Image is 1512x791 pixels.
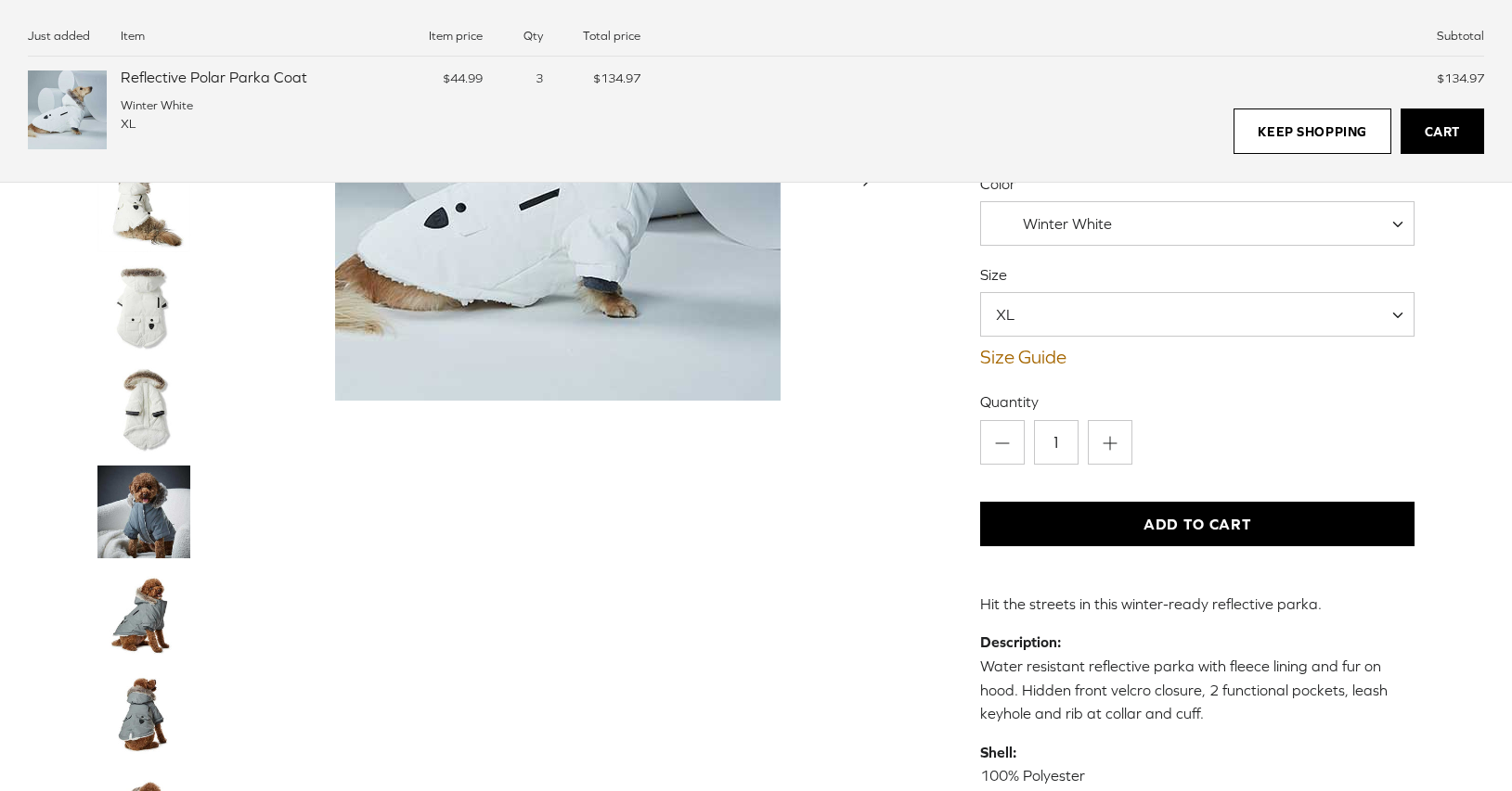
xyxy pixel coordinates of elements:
a: Thumbnail Link [97,159,190,252]
span: $134.97 [593,71,640,85]
a: Thumbnail Link [97,568,190,660]
span: Winter White [981,214,1149,234]
a: Thumbnail Link [97,262,190,354]
span: XL [121,117,136,131]
a: Thumbnail Link [97,466,190,558]
label: Quantity [980,391,1415,412]
span: XL [980,292,1415,337]
a: Keep Shopping [1234,108,1390,155]
div: Item price [394,28,483,45]
a: Cart [1401,108,1484,155]
span: $44.99 [443,71,483,85]
span: Winter White [121,98,193,112]
span: $134.97 [1437,71,1484,85]
p: Hit the streets in this winter-ready reflective parka. [980,593,1415,617]
span: 3 [536,71,543,85]
div: Just added [28,28,107,45]
a: Thumbnail Link [97,670,190,762]
a: Thumbnail Link [97,364,190,456]
strong: Shell: [980,744,1016,760]
div: Item [121,28,381,45]
input: Quantity [1034,420,1079,465]
div: Qty [497,28,543,45]
label: Size [980,264,1415,285]
label: Color [980,173,1415,194]
button: Add to Cart [980,502,1415,546]
p: 100% Polyester [980,741,1415,788]
img: Reflective Polar Parka Coat [28,70,107,149]
a: Size Guide [980,346,1415,368]
span: Winter White [980,201,1415,246]
span: Winter White [1023,215,1112,232]
div: Reflective Polar Parka Coat [121,67,381,87]
span: XL [981,304,1052,325]
p: Water resistant reflective parka with fleece lining and fur on hood. Hidden front velcro closure,... [980,631,1415,725]
div: Total price [557,28,640,45]
strong: Description: [980,633,1061,650]
div: Subtotal [640,28,1484,45]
